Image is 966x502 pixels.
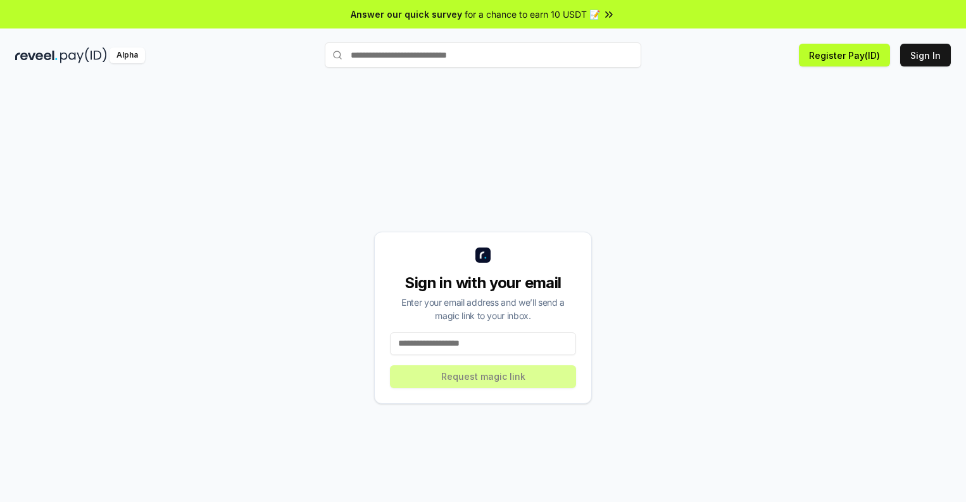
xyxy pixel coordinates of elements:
div: Sign in with your email [390,273,576,293]
div: Alpha [110,47,145,63]
img: reveel_dark [15,47,58,63]
span: for a chance to earn 10 USDT 📝 [465,8,600,21]
button: Sign In [900,44,951,66]
span: Answer our quick survey [351,8,462,21]
button: Register Pay(ID) [799,44,890,66]
div: Enter your email address and we’ll send a magic link to your inbox. [390,296,576,322]
img: pay_id [60,47,107,63]
img: logo_small [475,248,491,263]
